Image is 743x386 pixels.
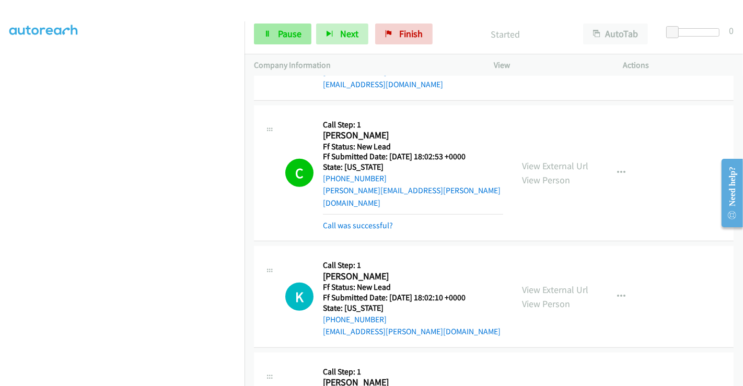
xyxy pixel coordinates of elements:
[323,220,393,230] a: Call was successful?
[494,59,605,72] p: View
[340,28,358,40] span: Next
[323,260,501,271] h5: Call Step: 1
[522,174,570,186] a: View Person
[729,24,734,38] div: 0
[323,151,503,162] h5: Ff Submitted Date: [DATE] 18:02:53 +0000
[323,282,501,293] h5: Ff Status: New Lead
[583,24,648,44] button: AutoTab
[323,173,387,183] a: [PHONE_NUMBER]
[285,159,314,187] h1: C
[323,130,503,142] h2: [PERSON_NAME]
[323,79,443,89] a: [EMAIL_ADDRESS][DOMAIN_NAME]
[671,28,719,37] div: Delay between calls (in seconds)
[522,298,570,310] a: View Person
[323,142,503,152] h5: Ff Status: New Lead
[713,151,743,235] iframe: Resource Center
[399,28,423,40] span: Finish
[522,160,588,172] a: View External Url
[375,24,433,44] a: Finish
[323,293,501,303] h5: Ff Submitted Date: [DATE] 18:02:10 +0000
[285,283,314,311] div: The call is yet to be attempted
[323,367,466,377] h5: Call Step: 1
[285,283,314,311] h1: K
[522,284,588,296] a: View External Url
[254,24,311,44] a: Pause
[623,59,734,72] p: Actions
[323,185,501,208] a: [PERSON_NAME][EMAIL_ADDRESS][PERSON_NAME][DOMAIN_NAME]
[323,271,501,283] h2: [PERSON_NAME]
[323,303,501,313] h5: State: [US_STATE]
[323,120,503,130] h5: Call Step: 1
[254,59,475,72] p: Company Information
[447,27,564,41] p: Started
[323,326,501,336] a: [EMAIL_ADDRESS][PERSON_NAME][DOMAIN_NAME]
[316,24,368,44] button: Next
[323,314,387,324] a: [PHONE_NUMBER]
[278,28,301,40] span: Pause
[323,162,503,172] h5: State: [US_STATE]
